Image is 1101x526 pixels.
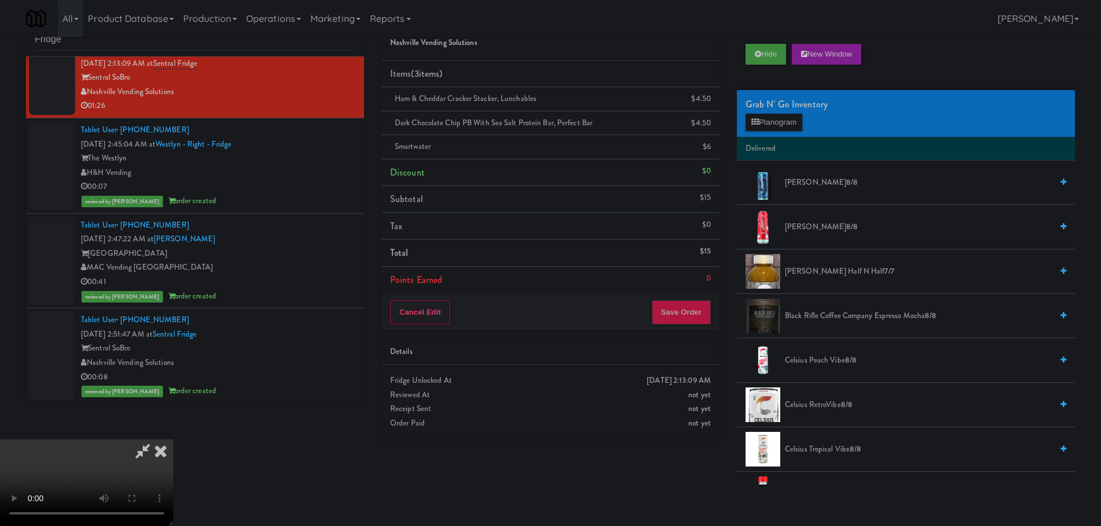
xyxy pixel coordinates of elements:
div: Celsius Peach Vibe8/8 [780,353,1066,368]
span: [PERSON_NAME] Half n Half [785,264,1052,279]
span: Ham & Cheddar Cracker Stacker, Lunchables [395,93,536,104]
span: Total [390,246,409,259]
div: Sentral SoBro [81,341,355,356]
div: 0 [706,271,711,286]
div: 01:26 [81,99,355,113]
a: Tablet User· [PHONE_NUMBER] [81,124,189,135]
div: Celsius RetroVibe8/8 [780,398,1066,412]
span: Smartwater [395,141,431,152]
span: (3 ) [411,67,442,80]
span: 7/7 [884,266,894,277]
span: 8/8 [845,355,857,365]
div: Nashville Vending Solutions [81,356,355,370]
div: Grab N' Go Inventory [746,96,1066,113]
li: Delivered [737,137,1075,161]
div: Sentral SoBro [81,70,355,85]
span: not yet [688,389,711,400]
div: [PERSON_NAME] Half n Half7/7 [780,264,1066,279]
ng-pluralize: items [419,67,440,80]
span: not yet [688,417,711,428]
span: Subtotal [390,192,423,206]
span: 8/8 [850,443,861,454]
div: [PERSON_NAME]8/8 [780,220,1066,234]
span: 8/8 [841,399,852,410]
span: [DATE] 2:51:47 AM at [81,329,153,340]
div: 00:07 [81,180,355,194]
span: Tax [390,219,402,233]
button: New Window [792,44,861,65]
span: · [PHONE_NUMBER] [117,219,189,230]
div: Order Paid [390,416,711,431]
div: Nashville Vending Solutions [81,85,355,99]
div: $15 [700,191,711,205]
img: Micromart [26,9,46,29]
button: Hide [746,44,786,65]
div: Receipt Sent [390,402,711,416]
button: Cancel Edit [390,300,450,324]
div: Celsius Tropical Vibe8/8 [780,442,1066,457]
div: [GEOGRAPHIC_DATA] [81,247,355,261]
span: [DATE] 2:45:04 AM at [81,139,155,150]
div: 00:08 [81,370,355,385]
div: [PERSON_NAME]8/8 [780,176,1066,190]
span: reviewed by [PERSON_NAME] [81,196,163,207]
div: Details [390,345,711,359]
li: Tablet User· [PHONE_NUMBER][DATE] 2:45:04 AM atWestlyn - Right - FridgeThe WestlynH&H Vending00:0... [26,118,364,214]
span: · [PHONE_NUMBER] [117,314,189,325]
span: 8/8 [846,177,858,188]
div: $4.50 [691,92,711,106]
span: Celsius Tropical Vibe [785,442,1052,457]
span: not yet [688,403,711,414]
a: [PERSON_NAME] [154,233,215,244]
span: [PERSON_NAME] [785,220,1052,234]
span: [PERSON_NAME] [785,176,1052,190]
div: Reviewed At [390,388,711,402]
button: Save Order [652,300,711,324]
button: Planogram [746,114,802,131]
span: order created [168,195,216,206]
span: Points Earned [390,273,442,286]
a: Sentral Fridge [153,329,197,340]
div: $0 [702,164,711,178]
div: MAC Vending [GEOGRAPHIC_DATA] [81,260,355,275]
li: Tablet User· [PHONE_NUMBER][DATE] 2:51:47 AM atSentral FridgeSentral SoBroNashville Vending Solut... [26,308,364,403]
li: Tablet User· [PHONE_NUMBER][DATE] 2:47:22 AM at[PERSON_NAME][GEOGRAPHIC_DATA]MAC Vending [GEOGRAP... [26,214,364,309]
div: [DATE] 2:13:09 AM [647,374,711,388]
span: 8/8 [925,310,936,321]
div: $4.50 [691,116,711,130]
span: order created [168,290,216,301]
li: Tablet User· [PHONE_NUMBER][DATE] 2:13:09 AM atSentral FridgeSentral SoBroNashville Vending Solut... [26,38,364,118]
span: Discount [390,166,425,179]
div: H&H Vending [81,166,355,180]
a: Tablet User· [PHONE_NUMBER] [81,219,189,230]
span: Celsius RetroVibe [785,398,1052,412]
div: The Westlyn [81,151,355,166]
span: [DATE] 2:13:09 AM at [81,58,153,69]
span: Dark Chocolate Chip PB with Sea Salt Protein Bar, Perfect Bar [395,117,592,128]
span: 8/8 [846,221,858,232]
div: 00:41 [81,275,355,289]
span: Items [390,67,442,80]
span: reviewed by [PERSON_NAME] [81,386,163,397]
h5: Nashville Vending Solutions [390,39,711,47]
div: $0 [702,218,711,232]
a: Tablet User· [PHONE_NUMBER] [81,314,189,325]
div: Black Rifle Coffee Company Espresso Mocha8/8 [780,309,1066,323]
span: Celsius Peach Vibe [785,353,1052,368]
span: Black Rifle Coffee Company Espresso Mocha [785,309,1052,323]
div: $6 [703,140,711,154]
span: order created [168,385,216,396]
span: · [PHONE_NUMBER] [117,124,189,135]
a: Sentral Fridge [153,58,197,69]
div: Fridge Unlocked At [390,374,711,388]
span: reviewed by [PERSON_NAME] [81,291,163,303]
a: Westlyn - Right - Fridge [155,139,231,150]
span: [DATE] 2:47:22 AM at [81,233,154,244]
input: Search vision orders [35,29,355,50]
div: $15 [700,244,711,259]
